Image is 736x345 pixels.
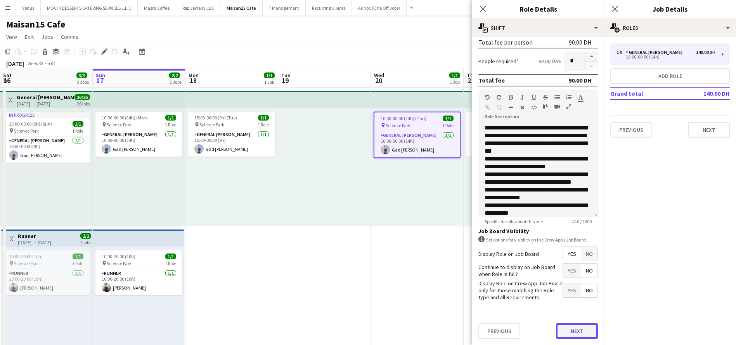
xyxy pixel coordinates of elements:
[543,103,548,110] button: Paste as plain text
[610,122,652,138] button: Previous
[189,72,199,79] span: Mon
[6,33,17,40] span: View
[681,87,730,100] td: 140.00 DH
[280,76,290,85] span: 19
[258,115,269,121] span: 1/1
[80,233,91,239] span: 2/2
[264,79,274,85] div: 1 Job
[374,112,461,158] app-job-card: 10:00-00:00 (14h) (Thu)1/1 Science Park1 RoleGeneral [PERSON_NAME]1/110:00-00:00 (14h)Gad [PERSON...
[176,0,220,16] button: Rep Jewelry LLC
[73,254,83,259] span: 1/1
[9,121,52,127] span: 15:00-00:00 (9h) (Sun)
[14,260,39,266] span: Science Park
[58,32,81,42] a: Comms
[478,76,505,84] div: Total fee
[107,260,132,266] span: Science Park
[520,94,525,100] button: Italic
[578,94,583,100] button: Text Color
[478,38,533,46] div: Total fee per person
[165,254,176,259] span: 1/1
[74,94,90,100] span: 26/26
[554,103,560,110] button: Insert video
[585,52,598,62] button: Increase
[610,87,681,100] td: Grand total
[165,122,176,128] span: 1 Role
[496,94,502,100] button: Redo
[617,50,626,55] div: 1 x
[306,0,352,16] button: Recurring Clients
[569,38,592,46] div: 90.00 DH
[478,58,519,65] label: People required
[3,72,12,79] span: Sat
[3,250,90,295] app-job-card: 10:00-20:00 (10h)1/1 Science Park1 RoleRunner1/110:00-20:00 (10h)[PERSON_NAME]
[96,72,105,79] span: Sun
[531,94,537,100] button: Underline
[2,76,12,85] span: 16
[472,19,604,37] div: Shift
[6,60,24,67] div: [DATE]
[374,72,384,79] span: Wed
[696,50,715,55] div: 140.00 DH
[374,131,460,157] app-card-role: General [PERSON_NAME]1/110:00-00:00 (14h)Gad [PERSON_NAME]
[170,79,182,85] div: 2 Jobs
[258,122,269,128] span: 1 Role
[95,269,182,295] app-card-role: Runner1/110:00-20:00 (10h)[PERSON_NAME]
[626,50,686,55] div: General [PERSON_NAME]
[72,260,83,266] span: 1 Role
[538,58,561,65] div: 90.00 DH x
[18,233,51,240] h3: Runner
[102,115,148,121] span: 10:00-00:00 (14h) (Mon)
[80,239,91,245] div: 2 jobs
[281,72,290,79] span: Tue
[373,76,384,85] span: 20
[188,130,275,157] app-card-role: General [PERSON_NAME]1/115:00-00:00 (9h)Gad [PERSON_NAME]
[478,236,598,243] div: Set options for visibility on the Crew App’s Job Board
[95,250,182,295] app-job-card: 10:00-20:00 (10h)1/1 Science Park1 RoleRunner1/110:00-20:00 (10h)[PERSON_NAME]
[6,19,65,30] h1: Maisan15 Cafe
[95,130,182,157] app-card-role: General [PERSON_NAME]1/110:00-00:00 (14h)Gad [PERSON_NAME]
[478,323,520,339] button: Previous
[3,112,90,118] div: In progress
[188,112,275,157] app-job-card: 15:00-00:00 (9h) (Tue)1/1 Science Park1 RoleGeneral [PERSON_NAME]1/115:00-00:00 (9h)Gad [PERSON_N...
[264,72,275,78] span: 1/1
[566,94,571,100] button: Ordered List
[194,115,237,121] span: 15:00-00:00 (9h) (Tue)
[466,112,553,157] div: 10:00-00:00 (14h) (Fri)1/1 Science Park1 RoleGeneral [PERSON_NAME]1/110:00-00:00 (14h)Gad [PERSON...
[22,32,37,42] a: Edit
[478,219,549,224] span: Specific details about this role
[138,0,176,16] button: Masra Coffee
[3,32,20,42] a: View
[450,79,460,85] div: 1 Job
[478,250,539,257] label: Display Role on Job Board
[199,122,224,128] span: Science Park
[38,32,56,42] a: Jobs
[466,76,476,85] span: 21
[543,94,548,100] button: Strikethrough
[520,104,525,110] button: Clear Formatting
[568,76,592,84] div: 90.00 DH
[381,116,426,121] span: 10:00-00:00 (14h) (Thu)
[95,112,182,157] app-job-card: 10:00-00:00 (14h) (Mon)1/1 Science Park1 RoleGeneral [PERSON_NAME]1/110:00-00:00 (14h)Gad [PERSON...
[531,104,537,110] button: HTML Code
[581,264,597,278] span: No
[25,33,34,40] span: Edit
[386,122,410,128] span: Science Park
[61,33,78,40] span: Comms
[102,254,135,259] span: 10:00-20:00 (10h)
[472,4,604,14] h3: Role Details
[604,4,736,14] h3: Job Details
[263,0,306,16] button: 7 Management
[220,0,263,16] button: Maisan15 Cafe
[165,260,176,266] span: 1 Role
[467,72,476,79] span: Thu
[556,323,598,339] button: Next
[95,76,105,85] span: 17
[688,122,730,138] button: Next
[165,115,176,121] span: 1/1
[566,103,571,110] button: Fullscreen
[9,254,43,259] span: 10:00-20:00 (10h)
[107,122,132,128] span: Science Park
